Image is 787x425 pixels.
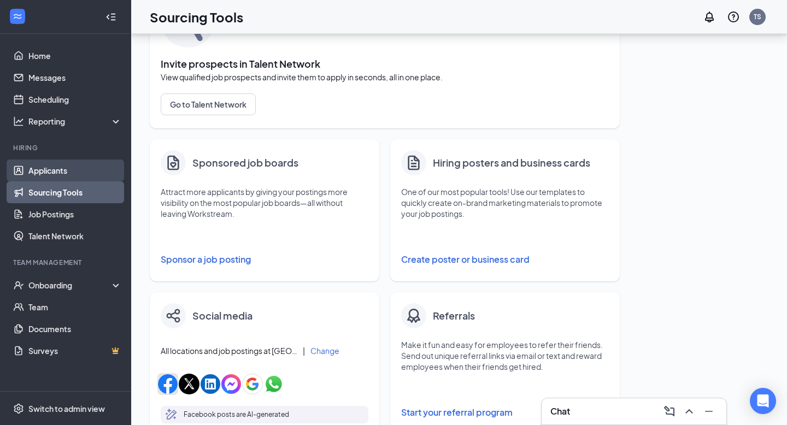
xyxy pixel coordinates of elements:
button: Start your referral program [401,402,609,423]
a: Go to Talent Network [161,93,609,115]
a: Home [28,45,122,67]
div: Open Intercom Messenger [750,388,776,414]
button: ChevronUp [680,403,698,420]
div: Hiring [13,143,120,152]
button: Go to Talent Network [161,93,256,115]
button: Change [310,347,339,355]
span: All locations and job postings at [GEOGRAPHIC_DATA]-fil-A [161,345,297,356]
div: Team Management [13,258,120,267]
svg: Minimize [702,405,715,418]
img: xIcon [179,374,199,394]
svg: MagicPencil [165,408,178,421]
h4: Sponsored job boards [192,155,298,170]
svg: Analysis [13,116,24,127]
img: googleIcon [242,374,263,394]
svg: ChevronUp [683,405,696,418]
h4: Hiring posters and business cards [433,155,590,170]
h4: Referrals [433,308,475,323]
h1: Sourcing Tools [150,8,243,26]
p: Attract more applicants by giving your postings more visibility on the most popular job boards—al... [161,186,368,219]
img: badge [405,307,422,324]
h3: Chat [550,405,570,417]
span: Invite prospects in Talent Network [161,58,609,69]
img: whatsappIcon [264,374,284,394]
a: Job Postings [28,203,122,225]
p: Facebook posts are AI-generated [184,409,289,420]
button: ComposeMessage [661,403,678,420]
div: TS [754,12,761,21]
a: Applicants [28,160,122,181]
button: Sponsor a job posting [161,249,368,270]
svg: ComposeMessage [663,405,676,418]
a: Documents [28,318,122,340]
a: Sourcing Tools [28,181,122,203]
a: SurveysCrown [28,340,122,362]
img: share [166,309,180,323]
div: Reporting [28,116,122,127]
p: Make it fun and easy for employees to refer their friends. Send out unique referral links via ema... [401,339,609,372]
a: Messages [28,67,122,88]
img: clipboard [165,154,182,172]
p: One of our most popular tools! Use our templates to quickly create on-brand marketing materials t... [401,186,609,219]
svg: Collapse [105,11,116,22]
div: Switch to admin view [28,403,105,414]
button: Minimize [700,403,718,420]
button: Create poster or business card [401,249,609,270]
a: Talent Network [28,225,122,247]
svg: Notifications [703,10,716,23]
img: facebookMessengerIcon [221,374,241,394]
div: | [303,345,305,357]
svg: WorkstreamLogo [12,11,23,22]
a: Scheduling [28,88,122,110]
svg: QuestionInfo [727,10,740,23]
h4: Social media [192,308,252,323]
svg: Document [405,154,422,172]
svg: UserCheck [13,280,24,291]
a: Team [28,296,122,318]
svg: Settings [13,403,24,414]
img: facebookIcon [158,374,178,394]
div: Onboarding [28,280,113,291]
span: View qualified job prospects and invite them to apply in seconds, all in one place. [161,72,609,82]
img: linkedinIcon [201,374,220,394]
